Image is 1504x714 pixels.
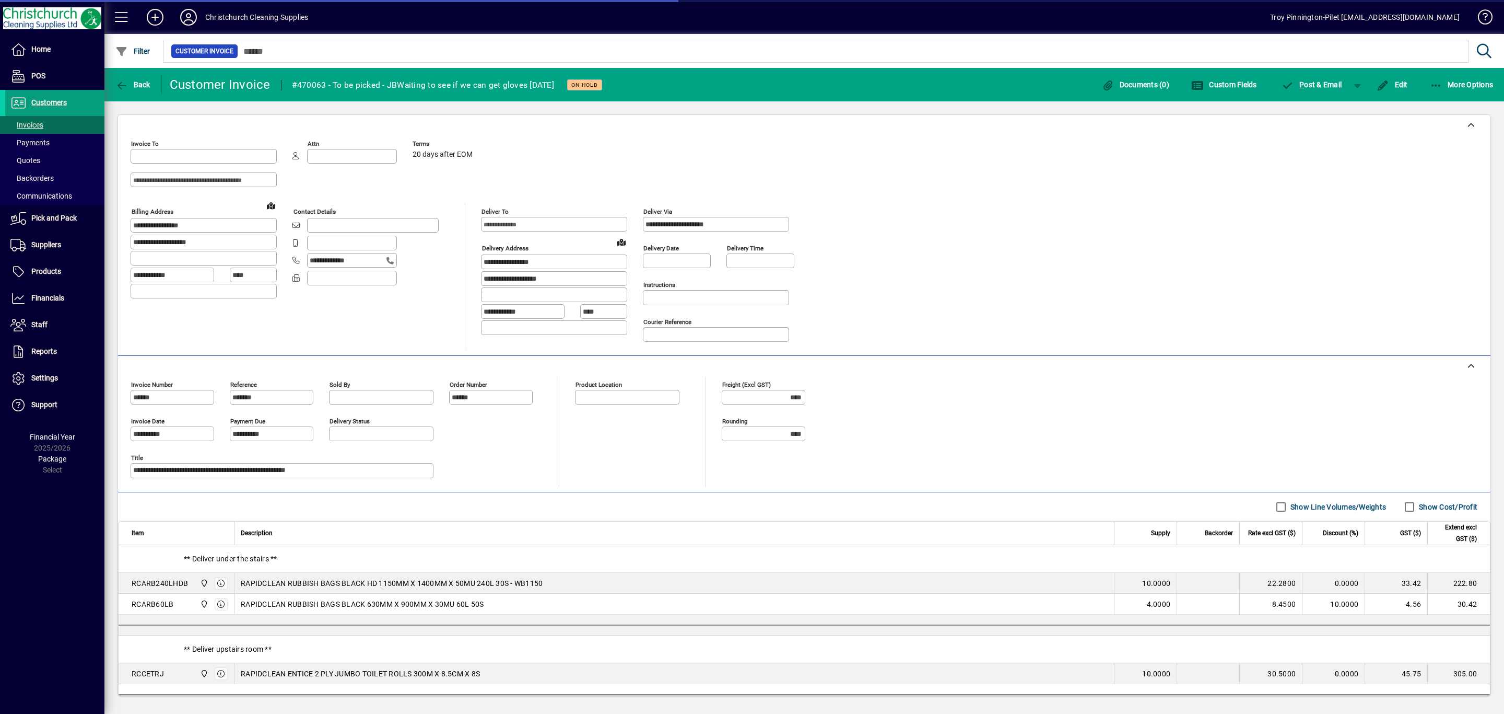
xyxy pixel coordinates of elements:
[5,312,104,338] a: Staff
[5,152,104,169] a: Quotes
[722,418,747,425] mat-label: Rounding
[10,156,40,165] span: Quotes
[132,669,164,679] div: RCCETRJ
[31,347,57,355] span: Reports
[571,82,598,88] span: On hold
[413,141,475,147] span: Terms
[643,245,679,252] mat-label: Delivery date
[241,578,543,589] span: RAPIDCLEAN RUBBISH BAGS BLACK HD 1150MM X 1400MM X 50MU 240L 30S - WB1150
[1147,599,1171,609] span: 4.0000
[413,151,473,159] span: 20 days after EOM
[115,47,150,55] span: Filter
[31,400,57,409] span: Support
[643,281,675,289] mat-label: Instructions
[5,116,104,134] a: Invoices
[170,76,271,93] div: Customer Invoice
[1101,80,1169,89] span: Documents (0)
[1302,573,1365,594] td: 0.0000
[5,187,104,205] a: Communications
[230,418,265,425] mat-label: Payment due
[131,418,164,425] mat-label: Invoice date
[113,75,153,94] button: Back
[450,381,487,388] mat-label: Order number
[31,45,51,53] span: Home
[292,77,554,94] div: #470063 - To be picked - JBWaiting to see if we can get gloves [DATE]
[132,578,188,589] div: RCARB240LHDB
[1205,527,1233,539] span: Backorder
[1142,578,1170,589] span: 10.0000
[132,527,144,539] span: Item
[241,527,273,539] span: Description
[1282,80,1342,89] span: ost & Email
[31,267,61,275] span: Products
[197,578,209,589] span: Christchurch Cleaning Supplies Ltd
[1417,502,1477,512] label: Show Cost/Profit
[197,598,209,610] span: Christchurch Cleaning Supplies Ltd
[5,232,104,258] a: Suppliers
[1377,80,1408,89] span: Edit
[31,320,48,329] span: Staff
[31,374,58,382] span: Settings
[1151,527,1170,539] span: Supply
[5,392,104,418] a: Support
[38,455,66,463] span: Package
[175,46,233,56] span: Customer Invoice
[119,636,1490,663] div: ** Deliver upstairs room **
[1288,502,1386,512] label: Show Line Volumes/Weights
[131,381,173,388] mat-label: Invoice number
[1270,9,1460,26] div: Troy Pinnington-Pilet [EMAIL_ADDRESS][DOMAIN_NAME]
[31,240,61,249] span: Suppliers
[197,668,209,680] span: Christchurch Cleaning Supplies Ltd
[5,37,104,63] a: Home
[263,197,279,214] a: View on map
[1246,669,1296,679] div: 30.5000
[5,339,104,365] a: Reports
[10,121,43,129] span: Invoices
[119,545,1490,572] div: ** Deliver under the stairs **
[5,169,104,187] a: Backorders
[722,381,771,388] mat-label: Freight (excl GST)
[138,8,172,27] button: Add
[727,245,763,252] mat-label: Delivery time
[30,433,75,441] span: Financial Year
[1323,527,1358,539] span: Discount (%)
[241,669,480,679] span: RAPIDCLEAN ENTICE 2 PLY JUMBO TOILET ROLLS 300M X 8.5CM X 8S
[113,42,153,61] button: Filter
[1302,594,1365,615] td: 10.0000
[575,381,622,388] mat-label: Product location
[1365,573,1427,594] td: 33.42
[1434,522,1477,545] span: Extend excl GST ($)
[31,98,67,107] span: Customers
[1191,80,1257,89] span: Custom Fields
[1430,80,1494,89] span: More Options
[230,381,257,388] mat-label: Reference
[1427,663,1490,684] td: 305.00
[1142,669,1170,679] span: 10.0000
[1365,663,1427,684] td: 45.75
[132,599,173,609] div: RCARB60LB
[613,234,630,250] a: View on map
[1374,75,1411,94] button: Edit
[1427,594,1490,615] td: 30.42
[1299,80,1304,89] span: P
[5,365,104,391] a: Settings
[205,9,308,26] div: Christchurch Cleaning Supplies
[31,72,45,80] span: POS
[308,140,319,147] mat-label: Attn
[1365,594,1427,615] td: 4.56
[5,63,104,89] a: POS
[481,208,509,215] mat-label: Deliver To
[115,80,150,89] span: Back
[31,294,64,302] span: Financials
[330,418,370,425] mat-label: Delivery status
[5,285,104,312] a: Financials
[1400,527,1421,539] span: GST ($)
[1276,75,1347,94] button: Post & Email
[1302,663,1365,684] td: 0.0000
[1427,573,1490,594] td: 222.80
[10,139,50,147] span: Payments
[330,381,350,388] mat-label: Sold by
[172,8,205,27] button: Profile
[5,205,104,232] a: Pick and Pack
[1189,75,1260,94] button: Custom Fields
